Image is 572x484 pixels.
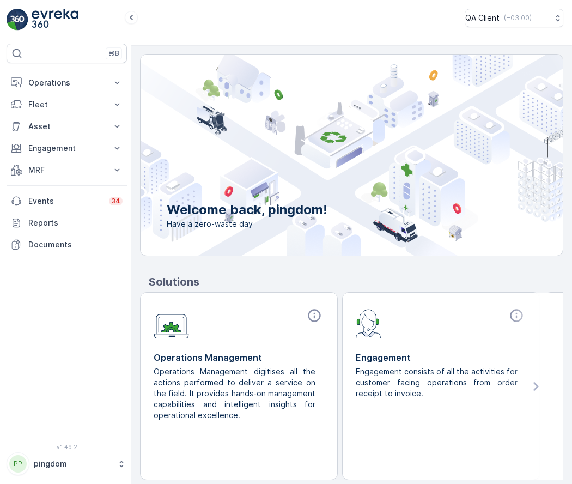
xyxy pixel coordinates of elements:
[167,219,327,229] span: Have a zero-waste day
[28,217,123,228] p: Reports
[7,137,127,159] button: Engagement
[32,9,78,31] img: logo_light-DOdMpM7g.png
[28,77,105,88] p: Operations
[7,212,127,234] a: Reports
[149,274,563,290] p: Solutions
[7,94,127,116] button: Fleet
[9,455,27,473] div: PP
[7,452,127,475] button: PPpingdom
[167,201,327,219] p: Welcome back, pingdom!
[28,239,123,250] p: Documents
[356,308,381,338] img: module-icon
[7,190,127,212] a: Events34
[504,14,532,22] p: ( +03:00 )
[356,351,526,364] p: Engagement
[7,159,127,181] button: MRF
[7,72,127,94] button: Operations
[465,9,563,27] button: QA Client(+03:00)
[34,458,112,469] p: pingdom
[154,351,324,364] p: Operations Management
[7,234,127,256] a: Documents
[465,13,500,23] p: QA Client
[154,308,189,339] img: module-icon
[28,165,105,176] p: MRF
[28,196,102,207] p: Events
[108,49,119,58] p: ⌘B
[92,55,563,256] img: city illustration
[111,197,120,205] p: 34
[154,366,315,421] p: Operations Management digitises all the actions performed to deliver a service on the field. It p...
[28,143,105,154] p: Engagement
[28,121,105,132] p: Asset
[7,9,28,31] img: logo
[7,444,127,450] span: v 1.49.2
[28,99,105,110] p: Fleet
[7,116,127,137] button: Asset
[356,366,518,399] p: Engagement consists of all the activities for customer facing operations from order receipt to in...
